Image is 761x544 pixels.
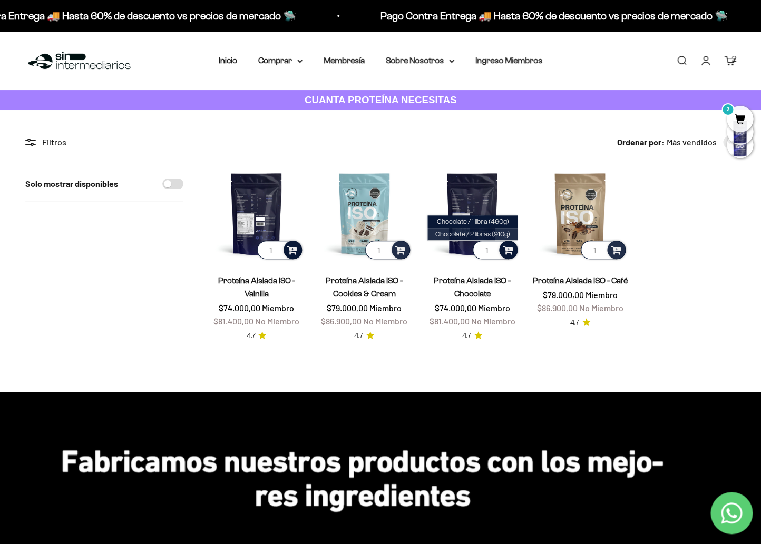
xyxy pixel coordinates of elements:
[213,316,253,326] span: $81.400,00
[731,52,736,66] div: 2
[434,276,511,298] a: Proteína Aislada ISO - Chocolate
[219,56,237,65] a: Inicio
[727,114,753,126] a: 2
[543,290,584,300] span: $79.000,00
[471,316,515,326] span: No Miembro
[435,230,510,238] span: Chocolate / 2 libras (910g)
[475,56,542,65] a: Ingreso Miembros
[570,317,579,329] span: 4.7
[462,330,471,342] span: 4.7
[586,290,618,300] span: Miembro
[354,330,363,342] span: 4.7
[537,303,578,313] span: $86.900,00
[667,135,717,149] span: Más vendidos
[434,303,476,313] span: $74.000,00
[477,303,510,313] span: Miembro
[429,316,469,326] span: $81.400,00
[667,135,736,149] button: Más vendidos
[533,276,628,285] a: Proteína Aislada ISO - Café
[386,54,454,67] summary: Sobre Nosotros
[436,217,509,225] span: Chocolate / 1 libra (460g)
[327,303,368,313] span: $79.000,00
[617,135,665,149] span: Ordenar por:
[219,303,260,313] span: $74.000,00
[218,276,295,298] a: Proteína Aislada ISO - Vainilla
[380,7,728,24] p: Pago Contra Entrega 🚚 Hasta 60% de descuento vs precios de mercado 🛸
[324,56,365,65] a: Membresía
[363,316,407,326] span: No Miembro
[462,330,482,342] a: 4.74.7 de 5.0 estrellas
[25,177,118,191] label: Solo mostrar disponibles
[209,166,304,261] img: Proteína Aislada ISO - Vainilla
[724,55,736,66] a: 2
[570,317,590,329] a: 4.74.7 de 5.0 estrellas
[246,330,266,342] a: 4.74.7 de 5.0 estrellas
[579,303,623,313] span: No Miembro
[262,303,294,313] span: Miembro
[305,94,457,105] strong: CUANTA PROTEÍNA NECESITAS
[255,316,299,326] span: No Miembro
[369,303,402,313] span: Miembro
[326,276,403,298] a: Proteína Aislada ISO - Cookies & Cream
[354,330,374,342] a: 4.74.7 de 5.0 estrellas
[425,166,520,261] img: Proteína Aislada ISO - Chocolate
[321,316,362,326] span: $86.900,00
[258,54,303,67] summary: Comprar
[246,330,255,342] span: 4.7
[721,103,734,116] mark: 2
[25,135,183,149] div: Filtros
